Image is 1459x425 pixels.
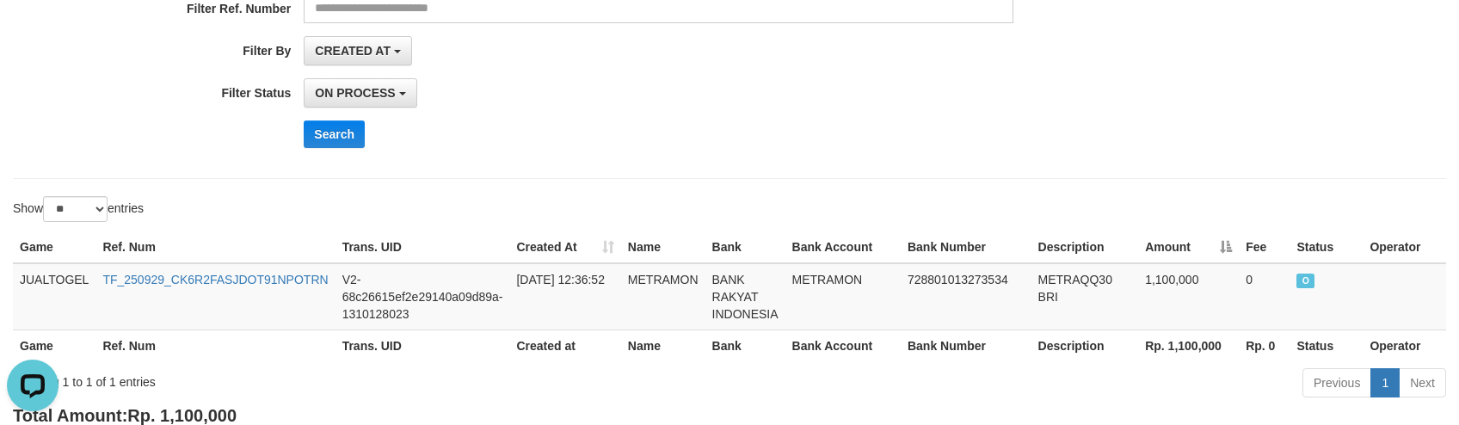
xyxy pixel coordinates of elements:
[901,263,1031,330] td: 728801013273534
[1370,368,1400,397] a: 1
[7,7,58,59] button: Open LiveChat chat widget
[1239,263,1290,330] td: 0
[13,231,95,263] th: Game
[102,273,328,286] a: TF_250929_CK6R2FASJDOT91NPOTRN
[1031,231,1139,263] th: Description
[1302,368,1371,397] a: Previous
[705,263,785,330] td: BANK RAKYAT INDONESIA
[1031,330,1139,361] th: Description
[315,86,395,100] span: ON PROCESS
[705,330,785,361] th: Bank
[13,406,237,425] b: Total Amount:
[13,196,144,222] label: Show entries
[509,263,620,330] td: [DATE] 12:36:52
[1031,263,1139,330] td: METRAQQ30 BRI
[13,330,95,361] th: Game
[1363,330,1446,361] th: Operator
[509,231,620,263] th: Created At: activate to sort column ascending
[621,231,705,263] th: Name
[95,330,335,361] th: Ref. Num
[13,263,95,330] td: JUALTOGEL
[127,406,237,425] span: Rp. 1,100,000
[621,330,705,361] th: Name
[705,231,785,263] th: Bank
[1138,263,1239,330] td: 1,100,000
[336,330,510,361] th: Trans. UID
[336,263,510,330] td: V2-68c26615ef2e29140a09d89a-1310128023
[1296,274,1314,288] span: ON PROCESS
[315,44,391,58] span: CREATED AT
[1363,231,1446,263] th: Operator
[509,330,620,361] th: Created at
[785,231,901,263] th: Bank Account
[901,231,1031,263] th: Bank Number
[621,263,705,330] td: METRAMON
[1239,330,1290,361] th: Rp. 0
[1138,330,1239,361] th: Rp. 1,100,000
[901,330,1031,361] th: Bank Number
[785,263,901,330] td: METRAMON
[336,231,510,263] th: Trans. UID
[304,120,365,148] button: Search
[304,78,416,108] button: ON PROCESS
[95,231,335,263] th: Ref. Num
[43,196,108,222] select: Showentries
[1290,231,1363,263] th: Status
[1399,368,1446,397] a: Next
[785,330,901,361] th: Bank Account
[1290,330,1363,361] th: Status
[1239,231,1290,263] th: Fee
[1138,231,1239,263] th: Amount: activate to sort column descending
[304,36,412,65] button: CREATED AT
[13,366,595,391] div: Showing 1 to 1 of 1 entries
